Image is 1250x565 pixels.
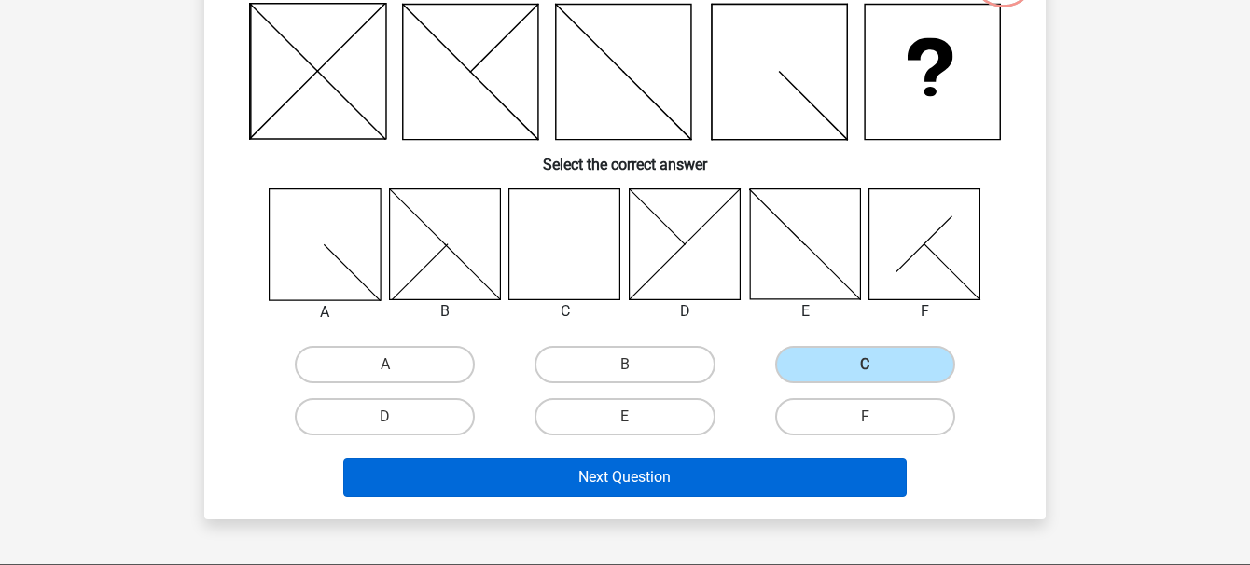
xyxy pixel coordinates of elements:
[343,458,908,497] button: Next Question
[535,398,715,435] label: E
[735,300,876,323] div: E
[775,398,955,435] label: F
[854,300,995,323] div: F
[255,301,396,324] div: A
[494,300,635,323] div: C
[615,300,756,323] div: D
[375,300,516,323] div: B
[535,346,715,383] label: B
[295,398,475,435] label: D
[234,141,1016,173] h6: Select the correct answer
[295,346,475,383] label: A
[775,346,955,383] label: C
